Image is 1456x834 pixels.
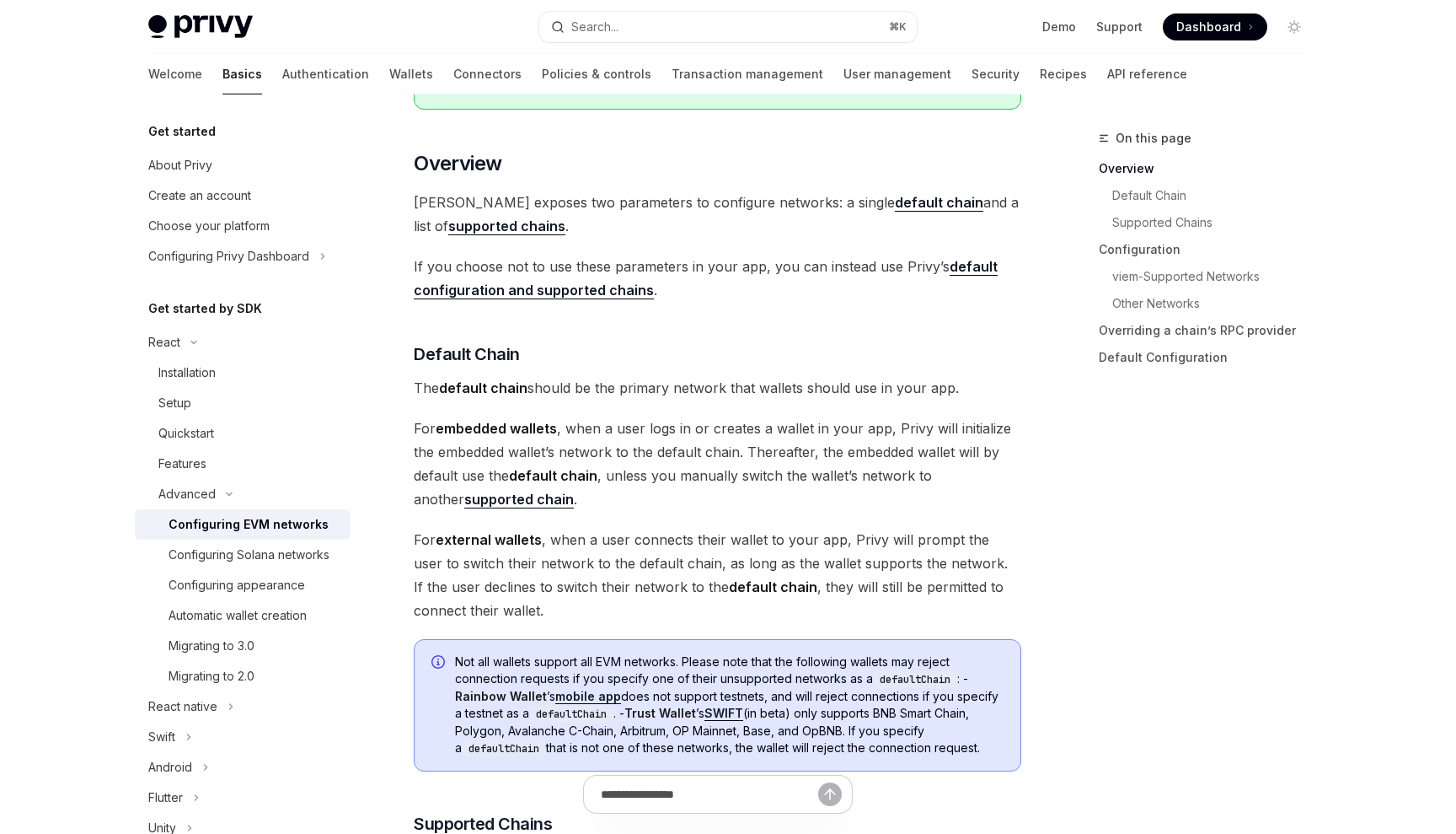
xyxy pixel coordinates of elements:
code: defaultChain [529,706,613,723]
div: Features [158,454,206,474]
a: Automatic wallet creation [135,600,351,631]
span: Default Chain [414,342,520,366]
a: Create an account [135,180,351,211]
button: Send message [818,783,842,806]
a: default chain [895,194,983,212]
a: Configuring EVM networks [135,509,351,540]
span: Dashboard [1176,19,1241,35]
svg: Info [431,655,448,672]
span: ⌘ K [889,20,907,34]
a: API reference [1107,54,1187,94]
div: React [148,332,180,352]
div: React native [148,697,217,717]
a: Migrating to 3.0 [135,631,351,661]
div: Configuring Solana networks [169,545,329,565]
strong: external wallets [436,531,542,548]
span: Not all wallets support all EVM networks. Please note that the following wallets may reject conne... [455,654,1004,757]
div: Configuring appearance [169,575,305,595]
div: Configuring Privy Dashboard [148,246,309,266]
h5: Get started [148,121,216,142]
a: Quickstart [135,418,351,449]
a: Choose your platform [135,211,351,241]
a: Security [972,54,1020,94]
img: light logo [148,15,253,39]
span: On this page [1116,128,1191,148]
div: Search... [571,17,618,37]
strong: supported chain [464,491,574,508]
span: [PERSON_NAME] exposes two parameters to configure networks: a single and a list of . [414,191,1021,238]
a: Demo [1042,19,1076,35]
code: defaultChain [462,740,546,757]
div: Configuring EVM networks [169,514,329,535]
code: defaultChain [873,671,957,688]
a: supported chain [464,491,574,508]
a: About Privy [135,150,351,180]
a: mobile app [555,689,621,704]
div: Swift [148,727,175,747]
div: Setup [158,393,191,413]
span: For , when a user connects their wallet to your app, Privy will prompt the user to switch their n... [414,528,1021,622]
a: Configuring appearance [135,570,351,600]
a: Dashboard [1163,13,1267,40]
a: Other Networks [1112,290,1321,317]
button: Toggle dark mode [1281,13,1308,40]
a: Configuring Solana networks [135,540,351,570]
div: Migrating to 2.0 [169,666,254,686]
a: Basics [222,54,262,94]
a: Features [135,449,351,479]
strong: default chain [439,379,527,396]
span: Overview [414,150,501,177]
a: Welcome [148,54,202,94]
a: Supported Chains [1112,209,1321,236]
div: Advanced [158,484,216,504]
a: Default Chain [1112,182,1321,209]
div: Migrating to 3.0 [169,636,254,656]
strong: Trust Wallet [624,706,696,720]
div: About Privy [148,155,212,175]
div: Flutter [148,788,183,808]
a: Overriding a chain’s RPC provider [1099,317,1321,344]
a: Policies & controls [542,54,651,94]
a: Support [1096,19,1143,35]
div: Installation [158,363,216,383]
a: viem-Supported Networks [1112,263,1321,290]
div: Choose your platform [148,216,270,236]
div: Automatic wallet creation [169,605,307,626]
a: Connectors [453,54,522,94]
a: Configuration [1099,236,1321,263]
a: Setup [135,388,351,418]
a: User management [843,54,951,94]
a: Migrating to 2.0 [135,661,351,691]
strong: default chain [895,194,983,211]
strong: Rainbow Wallet [455,689,547,703]
div: Android [148,757,192,778]
a: Installation [135,358,351,388]
strong: embedded wallets [436,420,557,437]
a: Default Configuration [1099,344,1321,371]
strong: default chain [509,467,597,484]
span: If you choose not to use these parameters in your app, you can instead use Privy’s . [414,255,1021,302]
a: Authentication [282,54,369,94]
h5: Get started by SDK [148,299,262,319]
a: SWIFT [704,706,743,721]
div: Create an account [148,186,251,206]
a: supported chains [448,218,565,235]
span: For , when a user logs in or creates a wallet in your app, Privy will initialize the embedded wal... [414,417,1021,511]
button: Search...⌘K [539,12,917,42]
strong: default chain [729,578,817,595]
span: The should be the primary network that wallets should use in your app. [414,376,1021,400]
a: Recipes [1040,54,1087,94]
a: Transaction management [672,54,823,94]
a: Overview [1099,155,1321,182]
strong: supported chains [448,218,565,234]
a: Wallets [389,54,433,94]
div: Quickstart [158,423,214,444]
